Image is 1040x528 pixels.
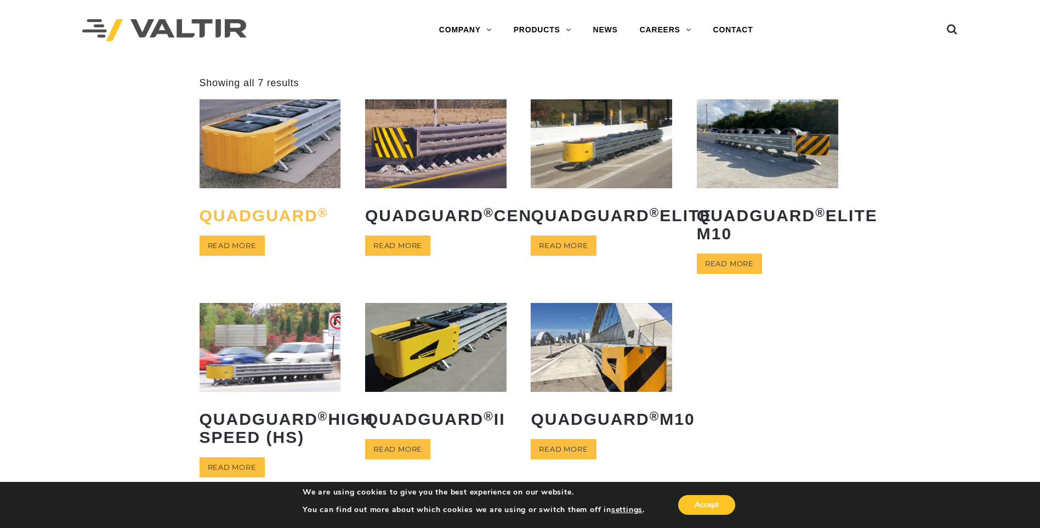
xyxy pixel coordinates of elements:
[318,206,328,220] sup: ®
[365,303,507,436] a: QuadGuard®II
[200,402,341,454] h2: QuadGuard High Speed (HS)
[200,303,341,454] a: QuadGuard®High Speed (HS)
[200,457,265,478] a: Read more about “QuadGuard® High Speed (HS)”
[531,235,596,256] a: Read more about “QuadGuard® Elite”
[318,409,328,423] sup: ®
[428,19,503,41] a: COMPANY
[531,99,672,232] a: QuadGuard®Elite
[484,206,494,220] sup: ®
[200,235,265,256] a: Read more about “QuadGuard®”
[303,505,645,515] p: You can find out more about which cookies we are using or switch them off in .
[365,198,507,233] h2: QuadGuard CEN
[582,19,629,41] a: NEWS
[365,402,507,436] h2: QuadGuard II
[697,99,838,250] a: QuadGuard®Elite M10
[82,19,247,42] img: Valtir
[678,495,735,515] button: Accept
[650,206,660,220] sup: ®
[365,235,430,256] a: Read more about “QuadGuard® CEN”
[303,487,645,497] p: We are using cookies to give you the best experience on our website.
[531,198,672,233] h2: QuadGuard Elite
[200,77,299,89] p: Showing all 7 results
[365,439,430,459] a: Read more about “QuadGuard® II”
[531,439,596,459] a: Read more about “QuadGuard® M10”
[815,206,826,220] sup: ®
[531,402,672,436] h2: QuadGuard M10
[702,19,764,41] a: CONTACT
[629,19,702,41] a: CAREERS
[200,198,341,233] h2: QuadGuard
[200,99,341,232] a: QuadGuard®
[503,19,582,41] a: PRODUCTS
[611,505,643,515] button: settings
[650,409,660,423] sup: ®
[484,409,494,423] sup: ®
[697,198,838,251] h2: QuadGuard Elite M10
[531,303,672,436] a: QuadGuard®M10
[697,254,762,274] a: Read more about “QuadGuard® Elite M10”
[365,99,507,232] a: QuadGuard®CEN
